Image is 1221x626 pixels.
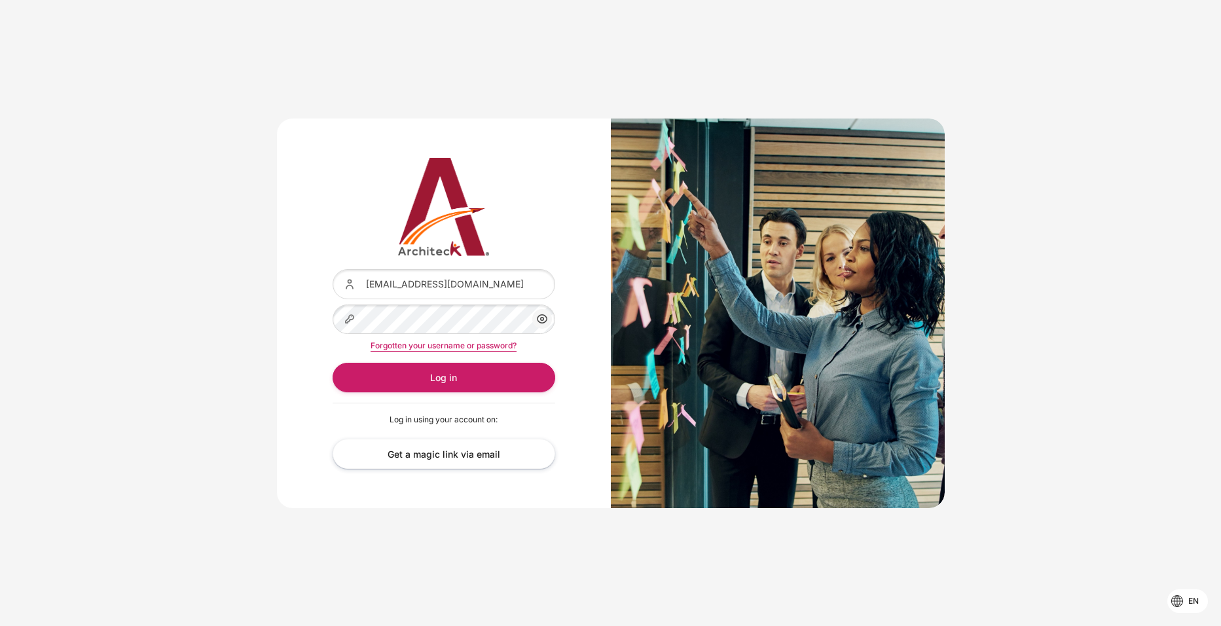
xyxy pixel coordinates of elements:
[333,269,555,299] input: Username or email
[333,363,555,392] button: Log in
[1167,589,1208,613] button: Languages
[333,414,555,426] p: Log in using your account on:
[371,341,517,350] a: Forgotten your username or password?
[333,158,555,256] a: Architeck 12 Architeck 12
[333,439,555,468] a: Get a magic link via email
[1188,595,1199,607] span: en
[333,158,555,256] img: Architeck 12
